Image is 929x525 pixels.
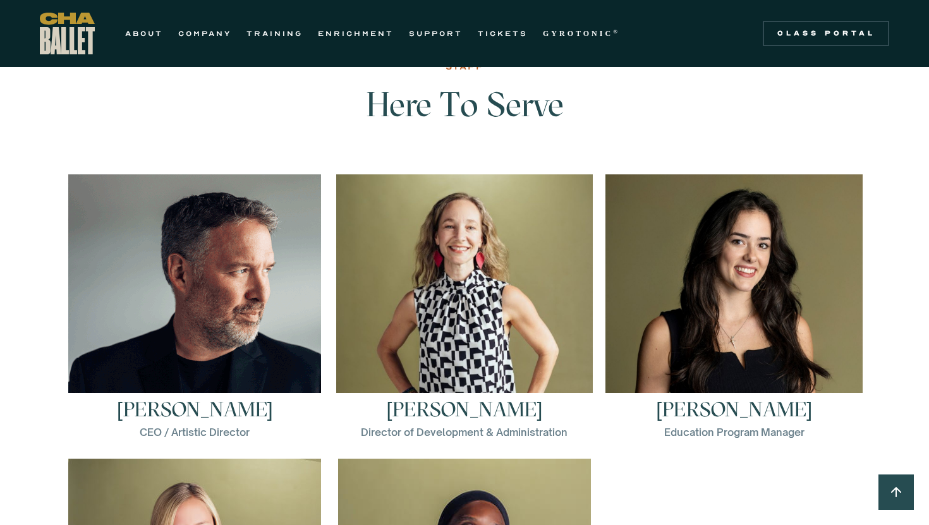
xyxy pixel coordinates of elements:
h3: [PERSON_NAME] [117,399,273,419]
a: Class Portal [763,21,889,46]
h3: [PERSON_NAME] [387,399,543,419]
div: Director of Development & Administration [361,425,568,440]
a: ABOUT [125,26,163,41]
a: COMPANY [178,26,231,41]
div: CEO / Artistic Director [140,425,250,440]
a: GYROTONIC® [543,26,620,41]
h3: [PERSON_NAME] [656,399,812,419]
strong: GYROTONIC [543,29,613,38]
a: [PERSON_NAME]Education Program Manager [605,174,863,440]
div: Education Program Manager [664,425,805,440]
a: SUPPORT [409,26,463,41]
a: ENRICHMENT [318,26,394,41]
a: [PERSON_NAME]CEO / Artistic Director [66,174,324,440]
sup: ® [613,28,620,35]
div: Class Portal [770,28,882,39]
a: home [40,13,95,54]
a: TICKETS [478,26,528,41]
a: [PERSON_NAME]Director of Development & Administration [336,174,593,440]
h3: Here To Serve [259,86,670,149]
a: TRAINING [246,26,303,41]
div: STAFF [446,59,484,75]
